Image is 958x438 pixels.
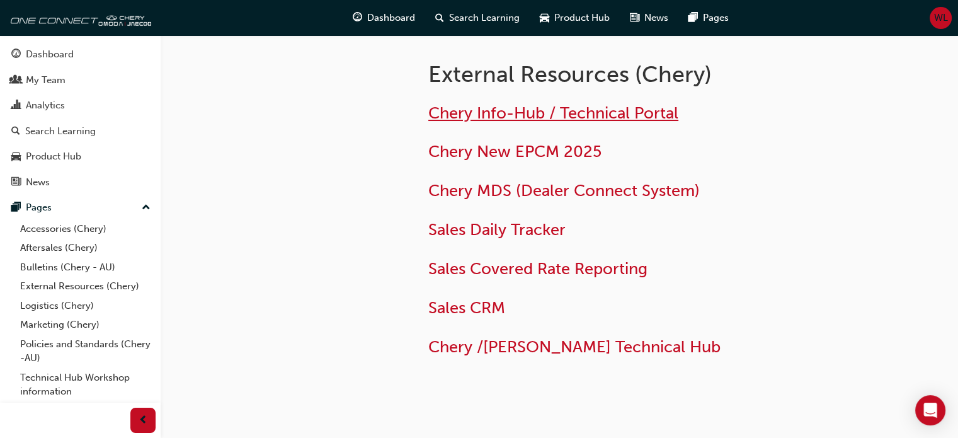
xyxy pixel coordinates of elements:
[15,368,156,401] a: Technical Hub Workshop information
[6,5,151,30] img: oneconnect
[644,11,668,25] span: News
[449,11,520,25] span: Search Learning
[15,219,156,239] a: Accessories (Chery)
[5,94,156,117] a: Analytics
[678,5,739,31] a: pages-iconPages
[15,401,156,421] a: All Pages
[15,335,156,368] a: Policies and Standards (Chery -AU)
[554,11,610,25] span: Product Hub
[703,11,729,25] span: Pages
[428,259,647,279] a: Sales Covered Rate Reporting
[343,5,425,31] a: guage-iconDashboard
[26,175,50,190] div: News
[630,10,639,26] span: news-icon
[5,43,156,66] a: Dashboard
[5,196,156,219] button: Pages
[26,47,74,62] div: Dashboard
[26,200,52,215] div: Pages
[139,413,148,429] span: prev-icon
[142,200,151,216] span: up-icon
[15,296,156,316] a: Logistics (Chery)
[11,202,21,214] span: pages-icon
[425,5,530,31] a: search-iconSearch Learning
[11,177,21,188] span: news-icon
[428,298,505,318] a: Sales CRM
[930,7,952,29] button: WL
[11,75,21,86] span: people-icon
[15,277,156,296] a: External Resources (Chery)
[26,98,65,113] div: Analytics
[915,395,945,425] div: Open Intercom Messenger
[5,69,156,92] a: My Team
[428,181,700,200] a: Chery MDS (Dealer Connect System)
[11,100,21,112] span: chart-icon
[5,145,156,168] a: Product Hub
[428,337,721,357] a: Chery /[PERSON_NAME] Technical Hub
[5,40,156,196] button: DashboardMy TeamAnalyticsSearch LearningProduct HubNews
[428,103,678,123] a: Chery Info-Hub / Technical Portal
[15,315,156,335] a: Marketing (Chery)
[540,10,549,26] span: car-icon
[934,11,948,25] span: WL
[435,10,444,26] span: search-icon
[5,171,156,194] a: News
[11,49,21,61] span: guage-icon
[367,11,415,25] span: Dashboard
[5,120,156,143] a: Search Learning
[428,220,566,239] a: Sales Daily Tracker
[530,5,620,31] a: car-iconProduct Hub
[26,73,66,88] div: My Team
[428,142,602,161] a: Chery New EPCM 2025
[25,124,96,139] div: Search Learning
[353,10,362,26] span: guage-icon
[11,151,21,163] span: car-icon
[620,5,678,31] a: news-iconNews
[688,10,698,26] span: pages-icon
[26,149,81,164] div: Product Hub
[428,61,841,88] h1: External Resources (Chery)
[11,126,20,137] span: search-icon
[15,238,156,258] a: Aftersales (Chery)
[15,258,156,277] a: Bulletins (Chery - AU)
